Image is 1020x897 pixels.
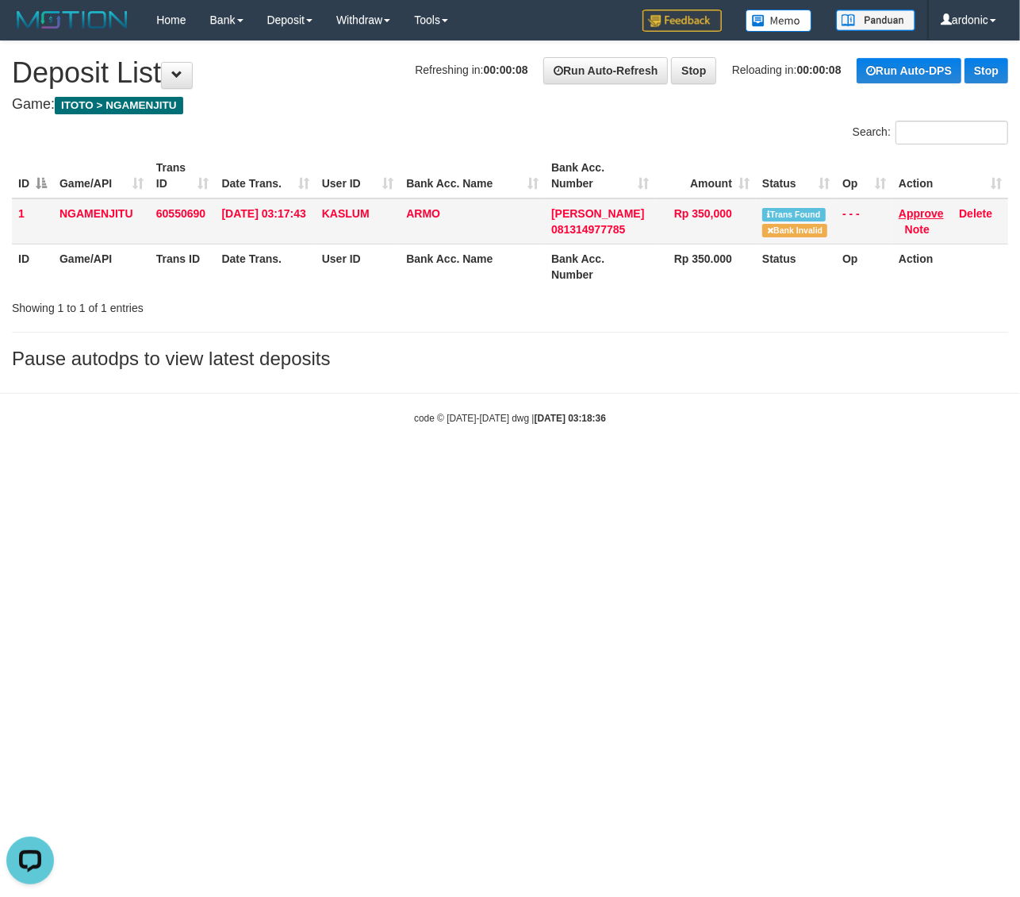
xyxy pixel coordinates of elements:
[53,153,150,198] th: Game/API: activate to sort column ascending
[674,207,732,220] span: Rp 350,000
[400,153,545,198] th: Bank Acc. Name: activate to sort column ascending
[221,207,305,220] span: [DATE] 03:17:43
[12,348,1008,369] h3: Pause autodps to view latest deposits
[905,223,930,236] a: Note
[53,244,150,289] th: Game/API
[756,153,836,198] th: Status: activate to sort column ascending
[535,413,606,424] strong: [DATE] 03:18:36
[400,244,545,289] th: Bank Acc. Name
[12,198,53,244] td: 1
[964,58,1008,83] a: Stop
[797,64,842,76] strong: 00:00:08
[55,97,183,114] span: ITOTO > NGAMENJITU
[12,294,413,316] div: Showing 1 to 1 of 1 entries
[732,64,842,76] span: Reloading in:
[12,244,53,289] th: ID
[12,153,53,198] th: ID: activate to sort column descending
[762,224,827,237] span: Bank is not match
[762,208,826,221] span: Similar transaction found
[316,153,400,198] th: User ID: activate to sort column ascending
[655,244,756,289] th: Rp 350.000
[156,207,205,220] span: 60550690
[895,121,1008,144] input: Search:
[892,153,1008,198] th: Action: activate to sort column ascending
[746,10,812,32] img: Button%20Memo.svg
[551,207,644,220] span: [PERSON_NAME]
[551,223,625,236] span: Copy 081314977785 to clipboard
[12,8,132,32] img: MOTION_logo.png
[899,207,944,220] a: Approve
[836,153,892,198] th: Op: activate to sort column ascending
[836,198,892,244] td: - - -
[150,244,216,289] th: Trans ID
[545,153,655,198] th: Bank Acc. Number: activate to sort column ascending
[655,153,756,198] th: Amount: activate to sort column ascending
[215,153,315,198] th: Date Trans.: activate to sort column ascending
[12,97,1008,113] h4: Game:
[215,244,315,289] th: Date Trans.
[853,121,1008,144] label: Search:
[545,244,655,289] th: Bank Acc. Number
[671,57,716,84] a: Stop
[150,153,216,198] th: Trans ID: activate to sort column ascending
[959,207,992,220] a: Delete
[642,10,722,32] img: Feedback.jpg
[836,244,892,289] th: Op
[316,244,400,289] th: User ID
[12,57,1008,89] h1: Deposit List
[6,6,54,54] button: Open LiveChat chat widget
[756,244,836,289] th: Status
[857,58,961,83] a: Run Auto-DPS
[415,64,527,76] span: Refreshing in:
[543,57,668,84] a: Run Auto-Refresh
[892,244,1008,289] th: Action
[53,198,150,244] td: NGAMENJITU
[836,10,915,31] img: panduan.png
[406,207,440,220] a: ARMO
[414,413,606,424] small: code © [DATE]-[DATE] dwg |
[322,207,370,220] span: KASLUM
[484,64,528,76] strong: 00:00:08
